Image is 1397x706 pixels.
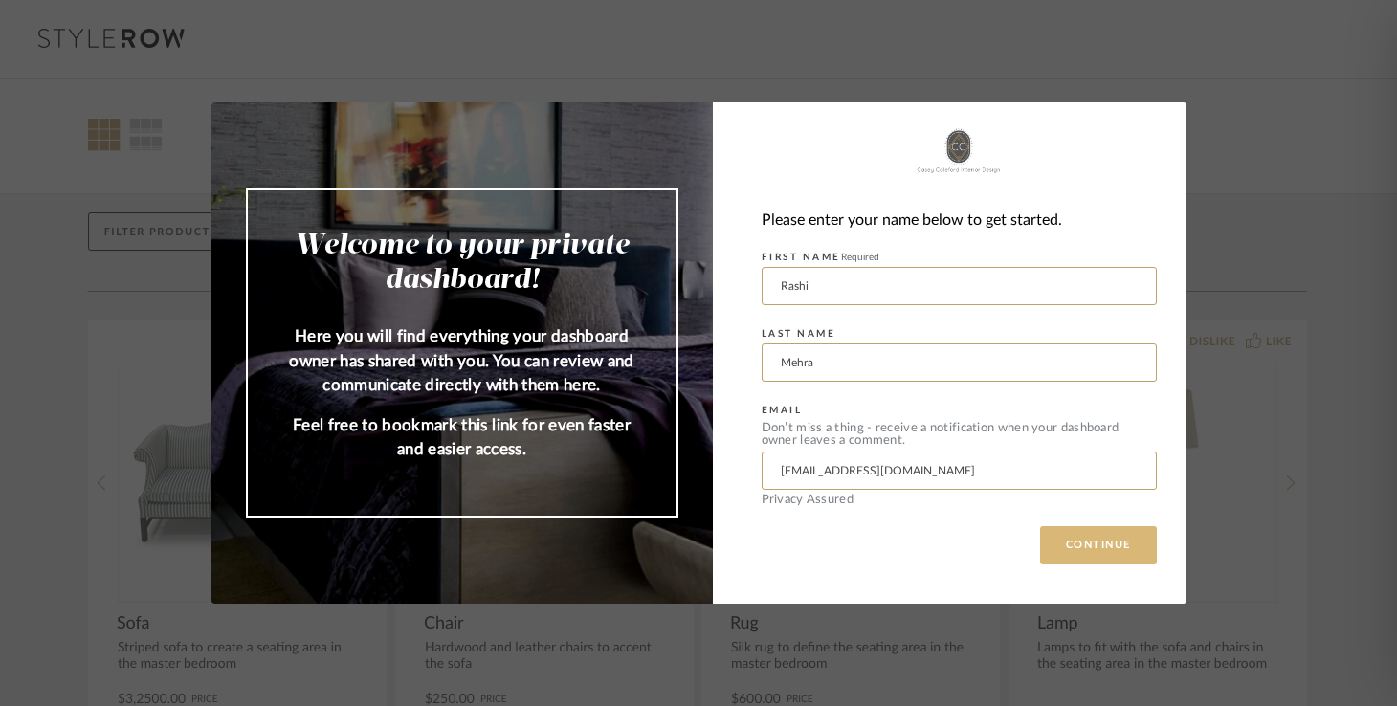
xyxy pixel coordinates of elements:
label: EMAIL [762,405,803,416]
button: CONTINUE [1040,526,1157,564]
input: Enter First Name [762,267,1157,305]
p: Feel free to bookmark this link for even faster and easier access. [286,413,638,462]
input: Enter Last Name [762,343,1157,382]
p: Here you will find everything your dashboard owner has shared with you. You can review and commun... [286,324,638,398]
h2: Welcome to your private dashboard! [286,229,638,298]
label: LAST NAME [762,328,836,340]
span: Required [841,253,879,262]
div: Don’t miss a thing - receive a notification when your dashboard owner leaves a comment. [762,422,1157,447]
label: FIRST NAME [762,252,879,263]
div: Privacy Assured [762,494,1157,506]
input: Enter Email [762,452,1157,490]
div: Please enter your name below to get started. [762,208,1157,233]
